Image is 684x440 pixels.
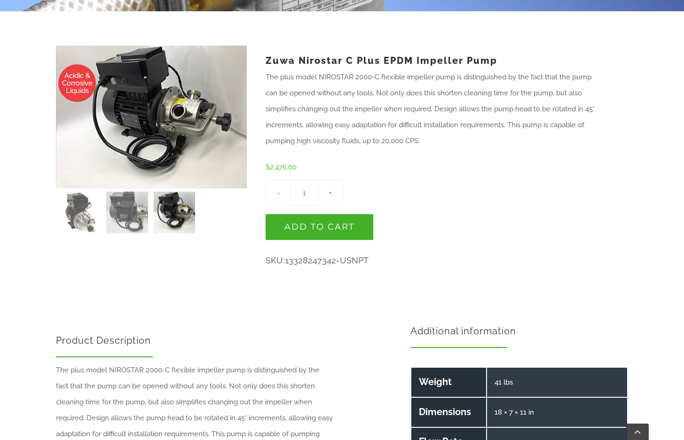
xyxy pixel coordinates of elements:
img: 41-JWmtYZPL-100x100.jpg [154,192,196,233]
td: 18 × 7 × 11 in [487,398,627,427]
span: $ [266,163,270,171]
img: 41oV-1rgpeL-100x100.jpg [59,192,101,233]
th: Dimensions [411,398,486,427]
span: Acidic & Corrosive Liquids [58,72,96,94]
input: Qty [291,180,317,206]
button: Add to cart [266,214,373,240]
p: SKU: [266,251,598,270]
h1: Zuwa Nirostar C Plus EPDM Impeller Pump [266,53,598,69]
h2: Additional information [410,325,628,337]
h2: Product Description [56,334,333,347]
p: The plus model NIROSTAR 2000-C flexible impeller pump is distinguished by the fact that the pump ... [266,69,598,149]
input: + [317,180,343,206]
span: 13328247342-USNPT [285,255,369,265]
input: - [266,180,291,206]
th: Weight [411,368,486,397]
td: 41 lbs [487,368,627,397]
bdi: 2,476.00 [266,163,297,171]
img: 41DdunS-UL-100x100.jpg [106,192,148,233]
